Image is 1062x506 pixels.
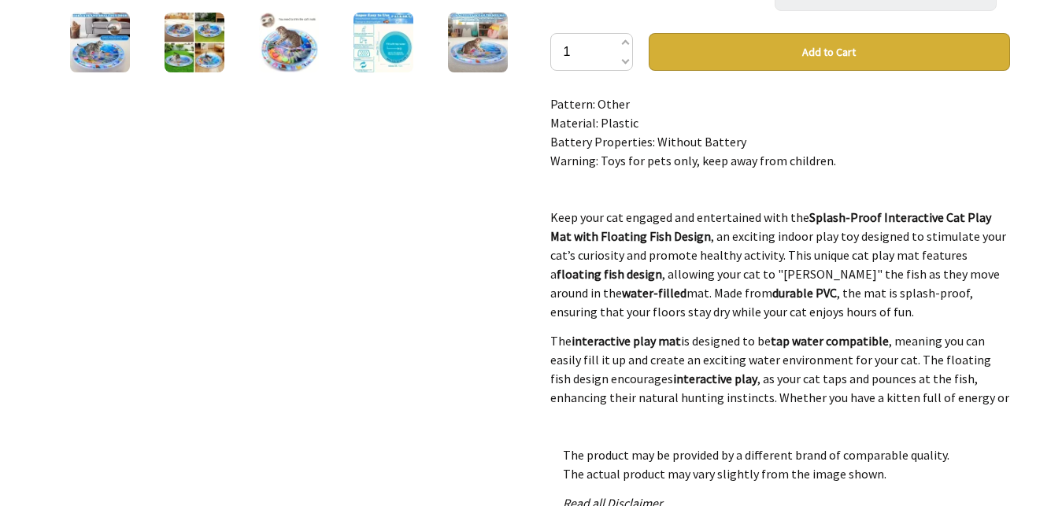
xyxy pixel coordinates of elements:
strong: Splash-Proof Interactive Cat Play Mat with Floating Fish Design [550,209,991,244]
strong: tap water compatible [771,333,889,349]
strong: durable PVC [772,285,837,301]
img: Splash-Proof Interactive Cat Play Mat with Floating Fish Design - Durable PVC [448,13,508,72]
div: Pattern: Other Material: Plastic Battery Properties: Without Battery Warning: Toys for pets only,... [550,94,1010,409]
img: Splash-Proof Interactive Cat Play Mat with Floating Fish Design - Durable PVC [70,13,130,72]
img: Splash-Proof Interactive Cat Play Mat with Floating Fish Design - Durable PVC [165,13,224,72]
strong: interactive play mat [572,333,681,349]
img: Splash-Proof Interactive Cat Play Mat with Floating Fish Design - Durable PVC [353,13,413,72]
p: The is designed to be , meaning you can easily fill it up and create an exciting water environmen... [550,331,1010,445]
p: Keep your cat engaged and entertained with the , an exciting indoor play toy designed to stimulat... [550,208,1010,321]
img: Splash-Proof Interactive Cat Play Mat with Floating Fish Design - Durable PVC [259,13,319,72]
strong: interactive play [673,371,757,386]
strong: floating fish design [557,266,662,282]
button: Add to Cart [649,33,1010,71]
p: The product may be provided by a different brand of comparable quality. The actual product may va... [563,445,997,483]
strong: water-filled [622,285,686,301]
